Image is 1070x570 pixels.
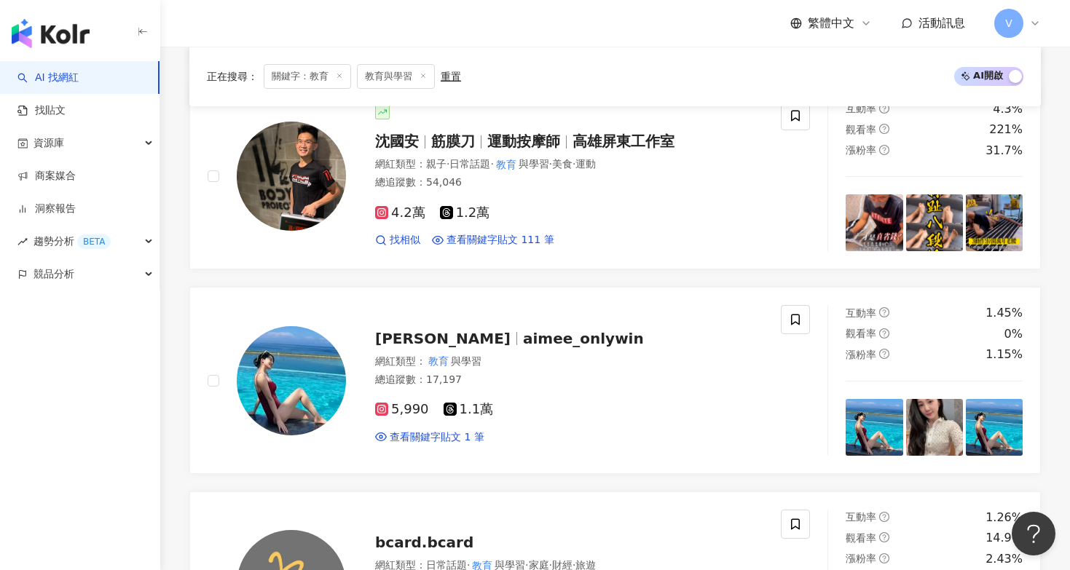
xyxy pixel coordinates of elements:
mark: 教育 [494,157,519,173]
div: 網紅類型 ： [375,157,763,172]
span: 查看關鍵字貼文 111 筆 [447,233,554,248]
div: 4.3% [993,101,1023,117]
a: searchAI 找網紅 [17,71,79,85]
span: question-circle [879,328,889,339]
span: 美食 [552,158,573,170]
span: 互動率 [846,511,876,523]
span: 1.1萬 [444,402,494,417]
span: question-circle [879,145,889,155]
a: KOL Avatar沈國安筋膜刀運動按摩師高雄屏東工作室網紅類型：親子·日常話題·教育與學習·美食·運動總追蹤數：54,0464.2萬1.2萬找相似查看關鍵字貼文 111 筆互動率questio... [189,83,1041,269]
div: 0% [1004,326,1023,342]
img: post-image [846,194,902,251]
span: 高雄屏東工作室 [573,132,674,150]
div: 1.45% [986,305,1023,321]
span: 運動 [575,158,596,170]
span: 1.2萬 [440,205,490,221]
div: 2.43% [986,551,1023,567]
span: 競品分析 [34,258,74,290]
a: 商案媒合 [17,169,76,183]
span: [PERSON_NAME] [375,330,511,347]
span: 互動率 [846,103,876,114]
div: 總追蹤數 ： 17,197 [375,373,763,387]
span: question-circle [879,349,889,359]
a: 找貼文 [17,103,66,118]
span: question-circle [879,103,889,114]
a: 查看關鍵字貼文 1 筆 [375,430,484,445]
span: V [1005,15,1012,31]
span: 筋膜刀 [431,132,475,150]
div: 1.15% [986,347,1023,363]
span: · [573,158,575,170]
span: 繁體中文 [808,15,854,31]
img: post-image [906,399,963,456]
div: 14.9% [986,530,1023,546]
img: KOL Avatar [237,122,346,231]
span: 教育與學習 [357,64,435,89]
img: post-image [966,399,1023,456]
span: question-circle [879,124,889,134]
a: KOL Avatar[PERSON_NAME]aimee_onlywin網紅類型：教育與學習總追蹤數：17,1975,9901.1萬查看關鍵字貼文 1 筆互動率question-circle1.... [189,287,1041,473]
span: 觀看率 [846,328,876,339]
div: 總追蹤數 ： 54,046 [375,175,763,190]
mark: 教育 [426,353,451,369]
span: question-circle [879,512,889,522]
span: 與學習 [451,355,481,367]
img: KOL Avatar [237,326,346,435]
span: 查看關鍵字貼文 1 筆 [390,430,484,445]
span: 與學習 [519,158,549,170]
img: post-image [966,194,1023,251]
div: 1.26% [986,510,1023,526]
span: · [549,158,552,170]
a: 查看關鍵字貼文 111 筆 [432,233,554,248]
a: 找相似 [375,233,420,248]
a: 洞察報告 [17,202,76,216]
span: question-circle [879,532,889,542]
span: 資源庫 [34,127,64,159]
span: 漲粉率 [846,349,876,360]
div: 重置 [441,71,461,82]
span: 親子 [426,158,447,170]
span: 觀看率 [846,124,876,135]
div: 網紅類型 ： [375,355,763,369]
span: 找相似 [390,233,420,248]
span: aimee_onlywin [523,330,644,347]
span: · [447,158,449,170]
span: 漲粉率 [846,553,876,564]
div: BETA [77,234,111,249]
span: question-circle [879,553,889,563]
img: post-image [906,194,963,251]
span: · [490,158,493,170]
img: logo [12,19,90,48]
span: 運動按摩師 [487,132,560,150]
span: 觀看率 [846,532,876,544]
span: 日常話題 [449,158,490,170]
span: 活動訊息 [918,16,965,30]
span: 趨勢分析 [34,225,111,258]
span: question-circle [879,307,889,317]
span: 漲粉率 [846,144,876,156]
img: post-image [846,399,902,456]
span: 關鍵字：教育 [264,64,351,89]
span: rise [17,237,28,247]
span: 4.2萬 [375,205,425,221]
div: 221% [989,122,1023,138]
span: bcard.bcard [375,534,473,551]
span: 正在搜尋 ： [207,71,258,82]
span: 互動率 [846,307,876,319]
span: 5,990 [375,402,429,417]
span: 沈國安 [375,132,419,150]
iframe: Help Scout Beacon - Open [1012,512,1055,555]
div: 31.7% [986,143,1023,159]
